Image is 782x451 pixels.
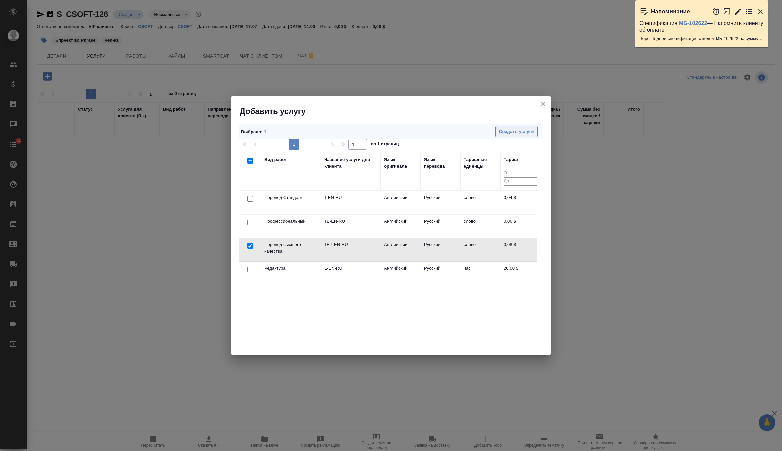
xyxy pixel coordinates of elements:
[424,156,457,170] div: Язык перевода
[460,215,500,238] td: слово
[639,20,764,33] p: Спецификация — Напомнить клиенту об оплате
[421,238,460,261] td: Русский
[734,8,742,16] button: Редактировать
[384,156,417,170] div: Язык оригинала
[381,262,421,285] td: Английский
[264,241,318,255] p: Перевод высшего качества
[264,156,287,163] div: Вид работ
[421,191,460,214] td: Русский
[421,262,460,285] td: Русский
[745,8,753,16] button: Перейти в todo
[381,215,421,238] td: Английский
[651,8,690,15] p: Напоминание
[723,4,731,19] button: Открыть в новой вкладке
[381,238,421,261] td: Английский
[324,156,377,170] div: Название услуги для клиента
[240,106,551,117] h2: Добавить услугу
[500,262,540,285] td: 20,00 $
[421,215,460,238] td: Русский
[504,169,537,178] input: От
[324,241,377,248] p: TEP-EN-RU
[504,156,518,163] div: Тариф
[381,191,421,214] td: Английский
[500,238,540,261] td: 0,08 $
[264,194,318,201] p: Перевод Стандарт
[264,218,318,225] p: Профессиональный
[464,156,497,170] div: Тарифные единицы
[756,8,764,16] button: Закрыть
[241,129,266,134] span: Выбрано : 1
[460,262,500,285] td: час
[504,177,537,186] input: До
[264,265,318,272] p: Редактура
[324,218,377,225] p: TE-EN-RU
[500,215,540,238] td: 0,06 $
[324,194,377,201] p: T-EN-RU
[460,238,500,261] td: слово
[538,99,548,109] button: close
[500,191,540,214] td: 0,04 $
[499,128,534,136] span: Создать услуги
[495,126,538,138] button: Создать услуги
[371,140,399,150] span: из 1 страниц
[460,191,500,214] td: слово
[679,20,707,26] a: МБ-102622
[324,265,377,272] p: E-EN-RU
[712,8,720,16] button: Отложить
[639,35,764,42] p: Через 5 дней спецификация с кодом МБ-102622 на сумму 2123076 RUB будет просрочена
